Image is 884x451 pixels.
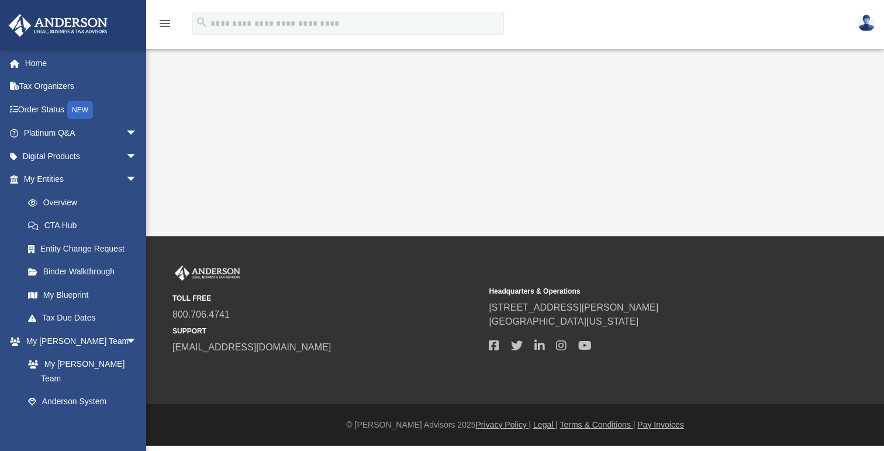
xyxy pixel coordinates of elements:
span: arrow_drop_down [126,122,149,146]
a: [GEOGRAPHIC_DATA][US_STATE] [489,316,638,326]
span: arrow_drop_down [126,329,149,353]
a: Tax Organizers [8,75,155,98]
span: arrow_drop_down [126,168,149,192]
i: menu [158,16,172,30]
a: [STREET_ADDRESS][PERSON_NAME] [489,302,658,312]
a: Legal | [533,420,558,429]
a: My [PERSON_NAME] Teamarrow_drop_down [8,329,149,353]
a: Entity Change Request [16,237,155,260]
div: © [PERSON_NAME] Advisors 2025 [146,419,884,431]
a: 800.706.4741 [172,309,230,319]
a: My Blueprint [16,283,149,307]
a: Home [8,51,155,75]
small: TOLL FREE [172,293,481,304]
i: search [195,16,208,29]
a: Privacy Policy | [476,420,531,429]
a: Overview [16,191,155,214]
img: Anderson Advisors Platinum Portal [5,14,111,37]
a: My [PERSON_NAME] Team [16,353,143,390]
a: Platinum Q&Aarrow_drop_down [8,122,155,145]
a: Order StatusNEW [8,98,155,122]
div: NEW [67,101,93,119]
a: [EMAIL_ADDRESS][DOMAIN_NAME] [172,342,331,352]
a: Terms & Conditions | [560,420,636,429]
a: Tax Due Dates [16,307,155,330]
small: Headquarters & Operations [489,286,797,297]
img: User Pic [858,15,875,32]
a: Binder Walkthrough [16,260,155,284]
span: arrow_drop_down [126,144,149,168]
a: Pay Invoices [637,420,683,429]
a: Anderson System [16,390,149,414]
img: Anderson Advisors Platinum Portal [172,266,243,281]
a: Digital Productsarrow_drop_down [8,144,155,168]
small: SUPPORT [172,326,481,336]
a: menu [158,22,172,30]
a: My Entitiesarrow_drop_down [8,168,155,191]
a: CTA Hub [16,214,155,237]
